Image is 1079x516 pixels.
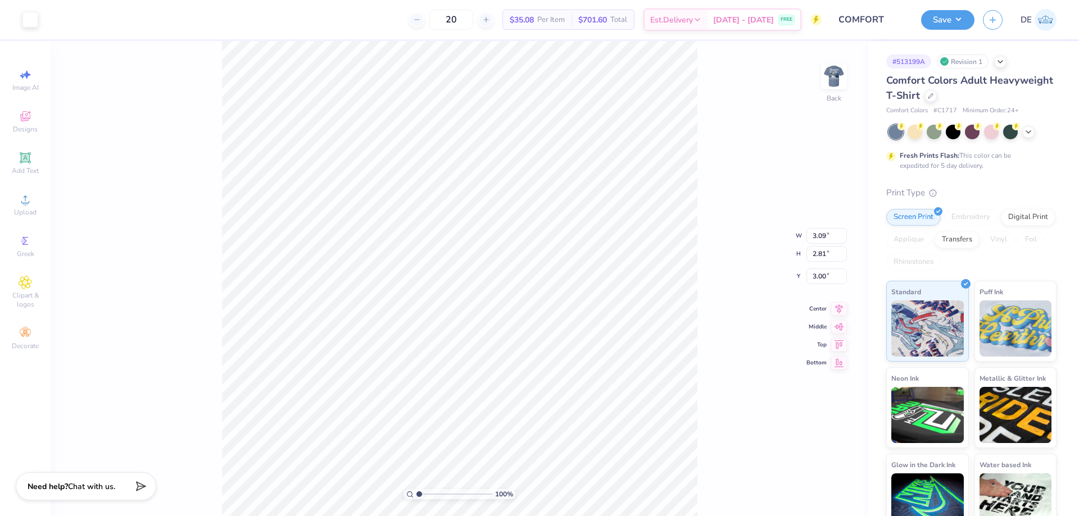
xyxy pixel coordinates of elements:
span: Comfort Colors [886,106,928,116]
span: Decorate [12,341,39,350]
div: Revision 1 [937,54,989,69]
span: Clipart & logos [6,291,45,309]
span: Glow in the Dark Ink [891,459,955,471]
div: Foil [1018,231,1044,248]
div: # 513199A [886,54,931,69]
span: Water based Ink [980,459,1031,471]
div: Back [827,93,841,103]
span: $701.60 [578,14,607,26]
span: Top [806,341,827,349]
span: [DATE] - [DATE] [713,14,774,26]
span: Per Item [537,14,565,26]
span: Middle [806,323,827,331]
span: DE [1021,13,1032,26]
span: Minimum Order: 24 + [963,106,1019,116]
span: Center [806,305,827,313]
strong: Fresh Prints Flash: [900,151,959,160]
img: Neon Ink [891,387,964,443]
span: Image AI [12,83,39,92]
img: Djian Evardoni [1035,9,1057,31]
span: Puff Ink [980,286,1003,298]
span: Metallic & Glitter Ink [980,372,1046,384]
span: Greek [17,249,34,258]
div: Rhinestones [886,254,941,271]
a: DE [1021,9,1057,31]
span: FREE [781,16,792,24]
span: Neon Ink [891,372,919,384]
input: Untitled Design [830,8,913,31]
div: Print Type [886,186,1057,199]
div: Vinyl [983,231,1014,248]
input: – – [429,10,473,30]
img: Standard [891,300,964,357]
div: Screen Print [886,209,941,226]
img: Puff Ink [980,300,1052,357]
span: Chat with us. [68,481,115,492]
div: Applique [886,231,931,248]
span: $35.08 [510,14,534,26]
span: # C1717 [933,106,957,116]
div: Transfers [935,231,980,248]
span: Comfort Colors Adult Heavyweight T-Shirt [886,74,1053,102]
span: Total [610,14,627,26]
span: Bottom [806,359,827,367]
span: Est. Delivery [650,14,693,26]
span: 100 % [495,489,513,499]
img: Back [823,65,845,88]
span: Add Text [12,166,39,175]
div: Digital Print [1001,209,1055,226]
div: Embroidery [944,209,998,226]
span: Designs [13,125,38,134]
span: Upload [14,208,37,217]
strong: Need help? [28,481,68,492]
button: Save [921,10,974,30]
div: This color can be expedited for 5 day delivery. [900,150,1038,171]
img: Metallic & Glitter Ink [980,387,1052,443]
span: Standard [891,286,921,298]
